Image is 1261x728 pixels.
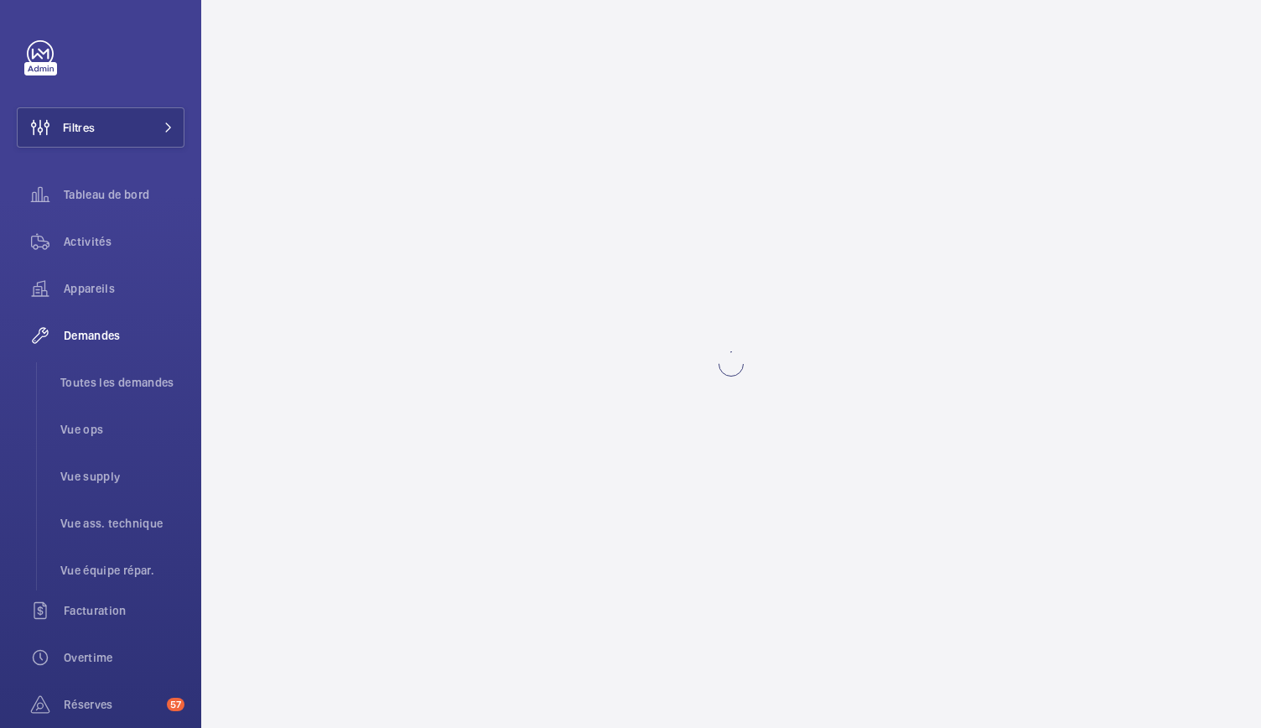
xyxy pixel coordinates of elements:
[64,233,184,250] span: Activités
[167,698,184,711] span: 57
[63,119,95,136] span: Filtres
[60,468,184,485] span: Vue supply
[60,562,184,579] span: Vue équipe répar.
[64,280,184,297] span: Appareils
[60,374,184,391] span: Toutes les demandes
[64,327,184,344] span: Demandes
[64,186,184,203] span: Tableau de bord
[60,421,184,438] span: Vue ops
[60,515,184,532] span: Vue ass. technique
[64,696,160,713] span: Réserves
[17,107,184,148] button: Filtres
[64,649,184,666] span: Overtime
[64,602,184,619] span: Facturation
